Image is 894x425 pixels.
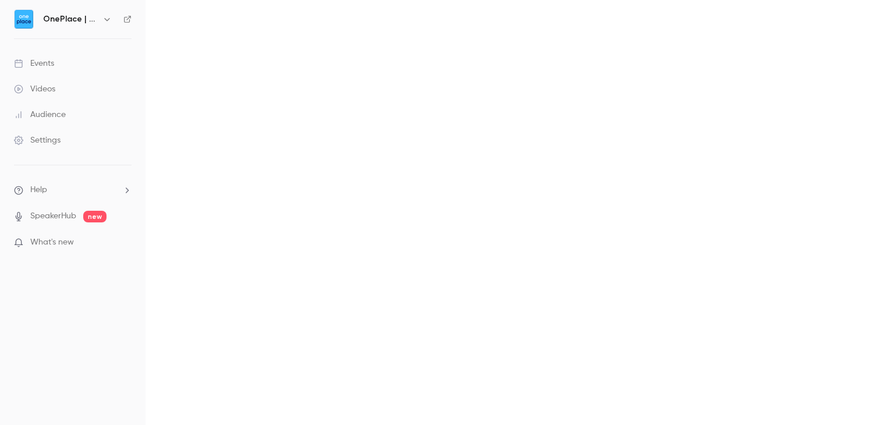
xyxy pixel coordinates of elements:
img: OnePlace | Powered by Hubexo [15,10,33,29]
a: SpeakerHub [30,210,76,222]
div: Videos [14,83,55,95]
li: help-dropdown-opener [14,184,132,196]
span: What's new [30,236,74,249]
div: Settings [14,134,61,146]
span: new [83,211,107,222]
h6: OnePlace | Powered by Hubexo [43,13,98,25]
div: Events [14,58,54,69]
div: Audience [14,109,66,121]
span: Help [30,184,47,196]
